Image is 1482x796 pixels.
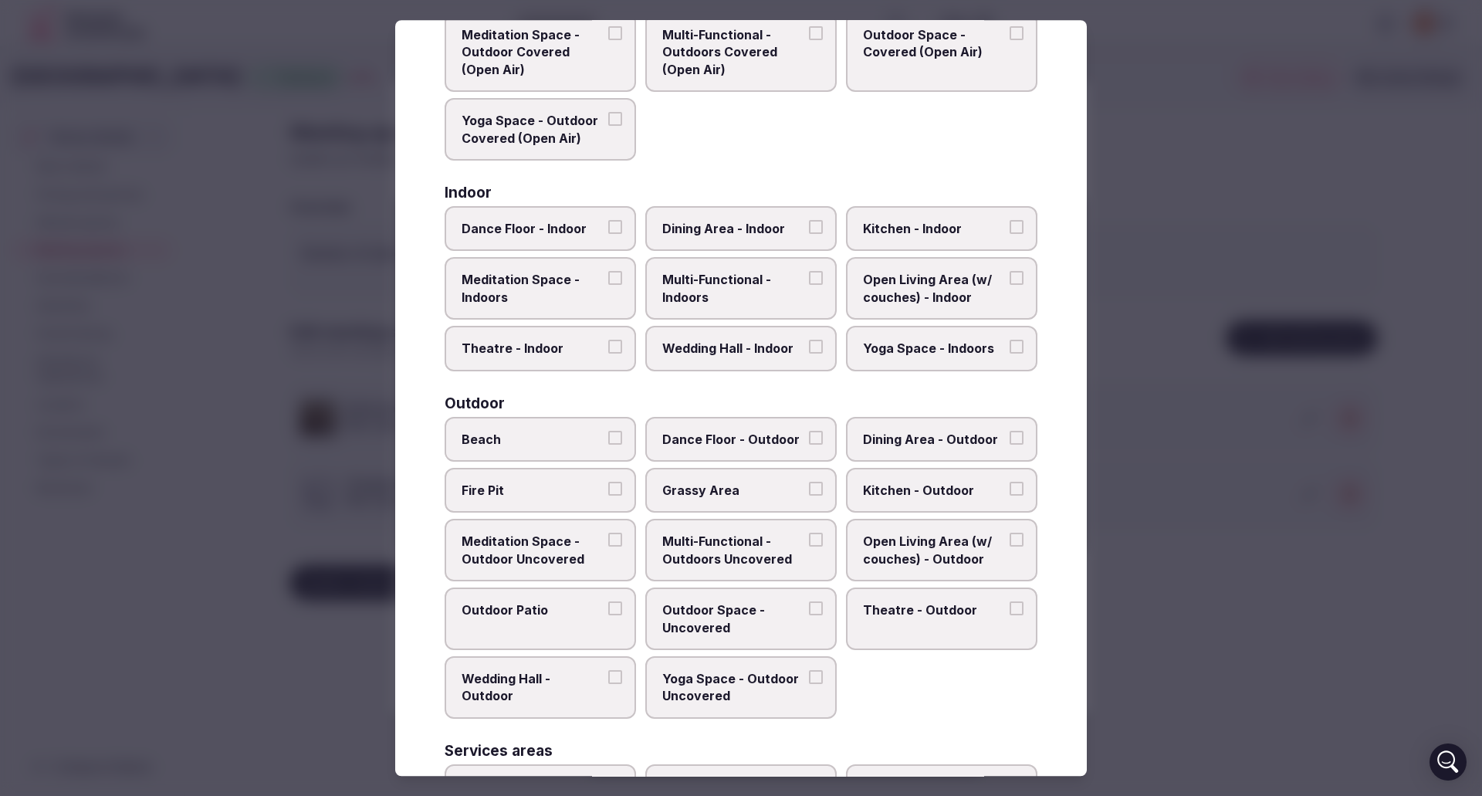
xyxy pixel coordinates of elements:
span: Grassy Area [662,482,804,499]
button: Yoga Space - Indoors [1010,340,1024,354]
button: Open Living Area (w/ couches) - Indoor [1010,272,1024,286]
button: Beach [608,431,622,445]
button: Dining Area - Outdoor [1010,431,1024,445]
button: Wedding Hall - Indoor [809,340,823,354]
button: Fire Pit [608,482,622,496]
button: Kitchen - Outdoor [1010,482,1024,496]
span: Multi-Functional - Outdoors Covered (Open Air) [662,26,804,78]
button: Outdoor Patio [608,601,622,615]
span: Outdoor Patio [462,601,604,618]
span: Meditation Space - Outdoor Uncovered [462,533,604,568]
span: Meditation Space - Indoors [462,272,604,307]
button: Outdoor Space - Uncovered [809,601,823,615]
span: Yoga Space - Indoors [863,340,1005,357]
span: Kitchen - Outdoor [863,482,1005,499]
button: Dining Area - Indoor [809,220,823,234]
button: Meditation Space - Outdoor Covered (Open Air) [608,26,622,40]
button: Open Living Area (w/ couches) - Outdoor [1010,533,1024,547]
h3: Services areas [445,743,553,758]
button: Yoga Space - Outdoor Uncovered [809,670,823,684]
h3: Outdoor [445,396,505,411]
button: Dance Floor - Indoor [608,220,622,234]
button: Meditation Space - Indoors [608,272,622,286]
button: Multi-Functional - Indoors [809,272,823,286]
button: Theatre - Outdoor [1010,601,1024,615]
span: Dining Area - Indoor [662,220,804,237]
span: Wedding Hall - Indoor [662,340,804,357]
button: Grassy Area [809,482,823,496]
span: Theatre - Indoor [462,340,604,357]
button: Wedding Hall - Outdoor [608,670,622,684]
span: Beach [462,431,604,448]
span: Yoga Space - Outdoor Covered (Open Air) [462,113,604,147]
span: Outdoor Space - Uncovered [662,601,804,636]
span: Dining Area - Outdoor [863,431,1005,448]
span: Multi-Functional - Outdoors Uncovered [662,533,804,568]
span: Dance Floor - Outdoor [662,431,804,448]
button: Yoga Space - Outdoor Covered (Open Air) [608,113,622,127]
span: Theatre - Outdoor [863,601,1005,618]
button: Dance Floor - Outdoor [809,431,823,445]
button: Meditation Space - Outdoor Uncovered [608,533,622,547]
span: Multi-Functional - Indoors [662,272,804,307]
span: Wedding Hall - Outdoor [462,670,604,705]
span: Open Living Area (w/ couches) - Indoor [863,272,1005,307]
span: Outdoor Space - Covered (Open Air) [863,26,1005,61]
span: Kitchen - Indoor [863,220,1005,237]
h3: Indoor [445,185,492,200]
button: Multi-Functional - Outdoors Covered (Open Air) [809,26,823,40]
span: Open Living Area (w/ couches) - Outdoor [863,533,1005,568]
span: Meditation Space - Outdoor Covered (Open Air) [462,26,604,78]
button: Kitchen - Indoor [1010,220,1024,234]
span: Dance Floor - Indoor [462,220,604,237]
span: Yoga Space - Outdoor Uncovered [662,670,804,705]
span: Fire Pit [462,482,604,499]
button: Multi-Functional - Outdoors Uncovered [809,533,823,547]
button: Outdoor Space - Covered (Open Air) [1010,26,1024,40]
button: Theatre - Indoor [608,340,622,354]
